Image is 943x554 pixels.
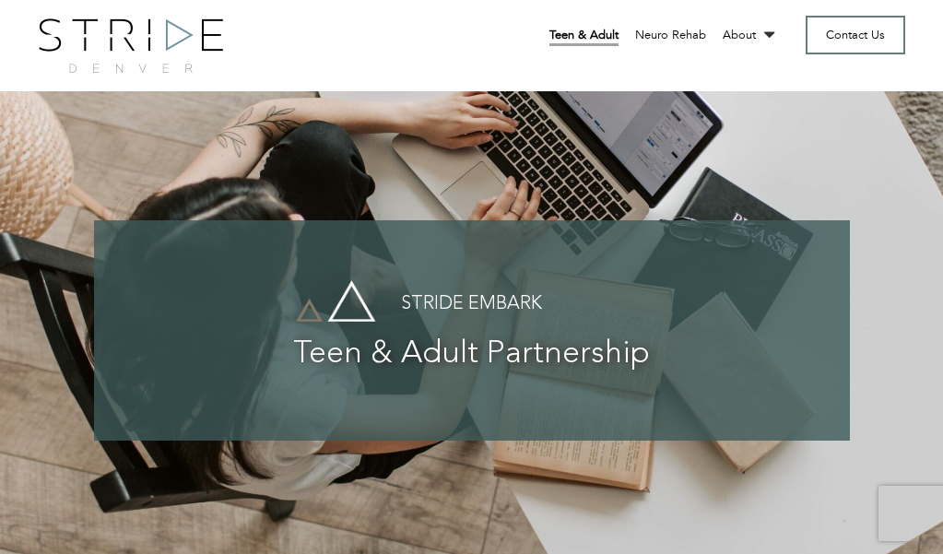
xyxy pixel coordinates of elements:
[39,18,223,73] img: logo.png
[549,27,619,46] a: Teen & Adult
[806,16,905,54] a: Contact Us
[131,294,813,314] h4: Stride Embark
[131,337,813,371] h3: Teen & Adult Partnership
[635,27,706,43] a: Neuro Rehab
[723,27,779,43] a: About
